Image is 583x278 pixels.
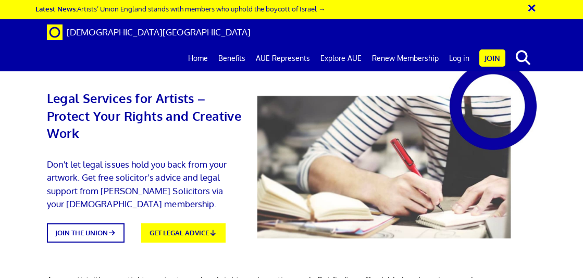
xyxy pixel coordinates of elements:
a: GET LEGAL ADVICE [141,223,226,243]
a: Home [183,45,213,71]
strong: Latest News: [35,4,77,13]
span: [DEMOGRAPHIC_DATA][GEOGRAPHIC_DATA] [67,27,251,37]
a: Explore AUE [315,45,367,71]
h1: Legal Services for Artists – Protect Your Rights and Creative Work [47,73,242,142]
a: AUE Represents [251,45,315,71]
a: JOIN THE UNION [47,223,125,243]
a: Latest News:Artists’ Union England stands with members who uphold the boycott of Israel → [35,4,325,13]
a: Brand [DEMOGRAPHIC_DATA][GEOGRAPHIC_DATA] [39,19,258,45]
a: Join [479,49,505,67]
a: Renew Membership [367,45,444,71]
a: Benefits [213,45,251,71]
button: search [507,47,539,69]
p: Don't let legal issues hold you back from your artwork. Get free solicitor's advice and legal sup... [47,158,242,210]
a: Log in [444,45,475,71]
